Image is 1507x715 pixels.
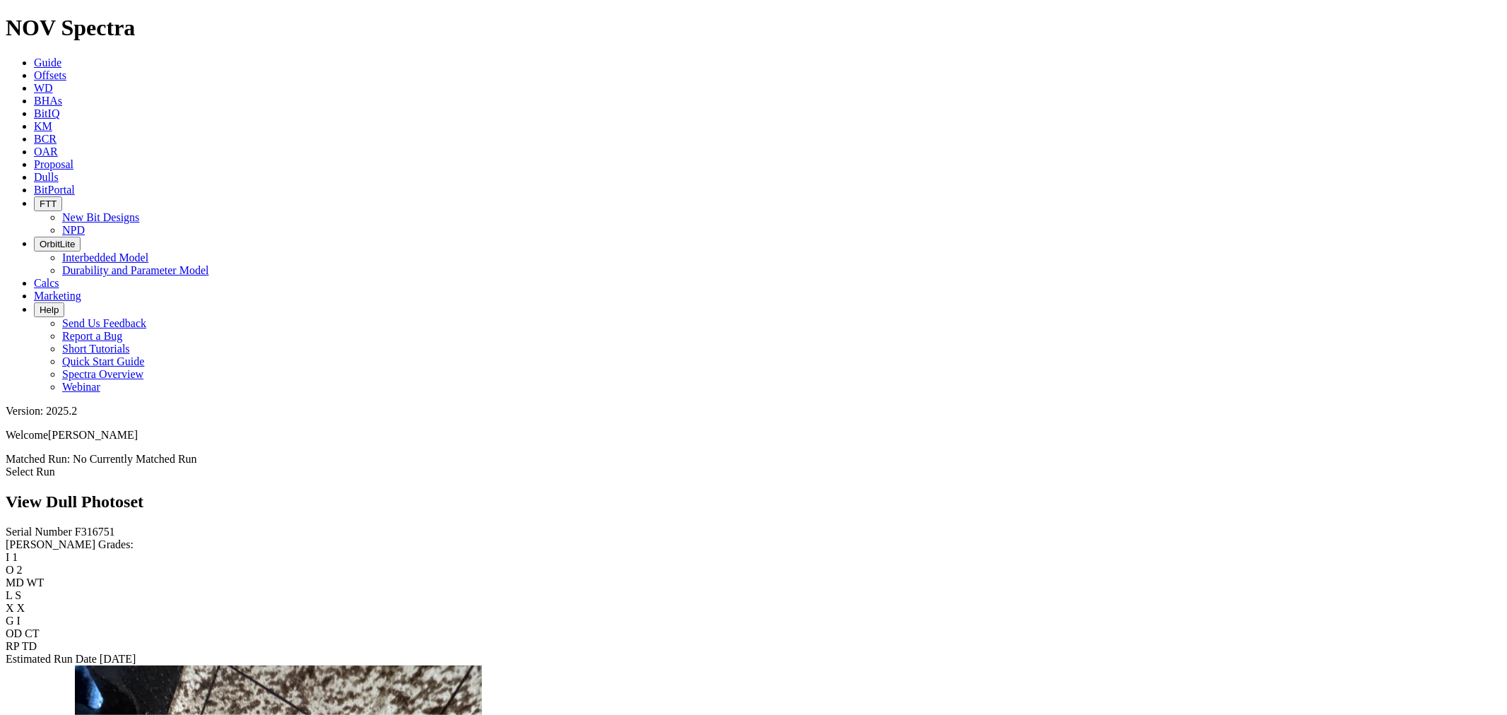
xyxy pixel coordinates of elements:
label: RP [6,640,19,652]
span: WT [27,577,45,589]
label: Serial Number [6,526,72,538]
a: Webinar [62,381,100,393]
button: OrbitLite [34,237,81,252]
a: OAR [34,146,58,158]
div: Version: 2025.2 [6,405,1501,418]
a: Proposal [34,158,73,170]
a: Dulls [34,171,59,183]
div: [PERSON_NAME] Grades: [6,538,1501,551]
span: 1 [12,551,18,563]
a: BitIQ [34,107,59,119]
a: Quick Start Guide [62,355,144,367]
span: 2 [17,564,23,576]
a: KM [34,120,52,132]
span: I [17,615,20,627]
label: Estimated Run Date [6,653,97,665]
label: L [6,589,12,601]
h1: NOV Spectra [6,15,1501,41]
a: New Bit Designs [62,211,139,223]
a: Marketing [34,290,81,302]
span: Matched Run: [6,453,70,465]
a: BCR [34,133,57,145]
a: Guide [34,57,61,69]
a: Report a Bug [62,330,122,342]
span: CT [25,627,39,639]
label: OD [6,627,22,639]
label: I [6,551,9,563]
a: BHAs [34,95,62,107]
label: O [6,564,14,576]
span: TD [22,640,37,652]
span: FTT [40,199,57,209]
span: No Currently Matched Run [73,453,197,465]
a: Spectra Overview [62,368,143,380]
span: X [17,602,25,614]
label: G [6,615,14,627]
a: NPD [62,224,85,236]
a: BitPortal [34,184,75,196]
label: X [6,602,14,614]
h2: View Dull Photoset [6,492,1501,512]
a: Durability and Parameter Model [62,264,209,276]
span: [PERSON_NAME] [48,429,138,441]
span: S [15,589,21,601]
a: Short Tutorials [62,343,130,355]
span: [DATE] [100,653,136,665]
p: Welcome [6,429,1501,442]
a: Offsets [34,69,66,81]
a: Interbedded Model [62,252,148,264]
button: Help [34,302,64,317]
a: WD [34,82,53,94]
button: FTT [34,196,62,211]
span: Help [40,305,59,315]
label: MD [6,577,24,589]
a: Select Run [6,466,55,478]
span: OrbitLite [40,239,75,249]
span: F316751 [75,526,115,538]
a: Calcs [34,277,59,289]
a: Send Us Feedback [62,317,146,329]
